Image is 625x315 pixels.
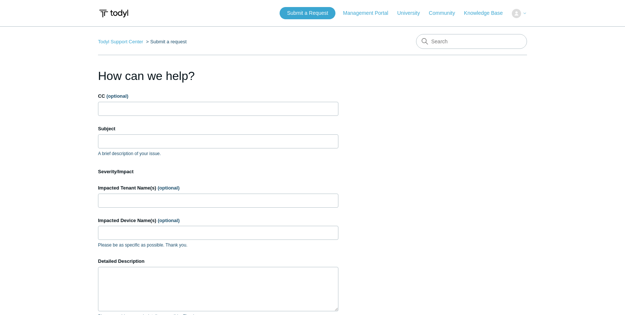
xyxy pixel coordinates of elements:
[429,9,463,17] a: Community
[98,67,338,85] h1: How can we help?
[98,258,338,265] label: Detailed Description
[343,9,396,17] a: Management Portal
[98,39,145,44] li: Todyl Support Center
[98,217,338,224] label: Impacted Device Name(s)
[158,185,179,191] span: (optional)
[98,125,338,133] label: Subject
[98,150,338,157] p: A brief description of your issue.
[416,34,527,49] input: Search
[98,242,338,248] p: Please be as specific as possible. Thank you.
[464,9,510,17] a: Knowledge Base
[98,93,338,100] label: CC
[98,39,143,44] a: Todyl Support Center
[98,168,338,175] label: Severity/Impact
[397,9,427,17] a: University
[98,7,129,20] img: Todyl Support Center Help Center home page
[158,218,180,223] span: (optional)
[145,39,187,44] li: Submit a request
[107,93,128,99] span: (optional)
[98,184,338,192] label: Impacted Tenant Name(s)
[280,7,335,19] a: Submit a Request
